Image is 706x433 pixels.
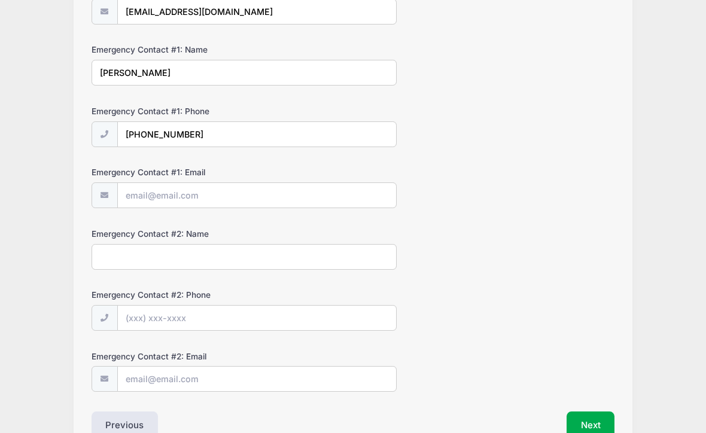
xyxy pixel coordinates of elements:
[92,166,266,178] label: Emergency Contact #1: Email
[92,44,266,56] label: Emergency Contact #1: Name
[117,121,397,147] input: (xxx) xxx-xxxx
[92,228,266,240] label: Emergency Contact #2: Name
[92,105,266,117] label: Emergency Contact #1: Phone
[117,182,397,208] input: email@email.com
[117,366,397,392] input: email@email.com
[92,350,266,362] label: Emergency Contact #2: Email
[117,305,397,331] input: (xxx) xxx-xxxx
[92,289,266,301] label: Emergency Contact #2: Phone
